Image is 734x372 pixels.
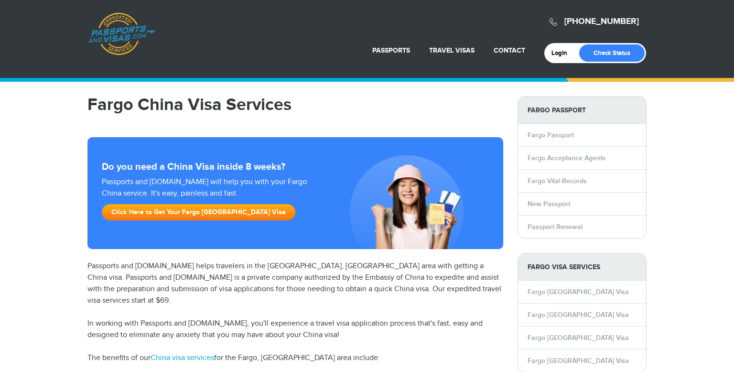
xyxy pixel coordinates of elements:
a: Fargo [GEOGRAPHIC_DATA] Visa [528,334,629,342]
a: Fargo [GEOGRAPHIC_DATA] Visa [528,288,629,296]
a: Passports & [DOMAIN_NAME] [88,12,156,55]
a: Fargo [GEOGRAPHIC_DATA] Visa [528,311,629,319]
a: Fargo Passport [528,131,574,139]
a: Passport Renewal [528,223,583,231]
a: Click Here to Get Your Fargo [GEOGRAPHIC_DATA] Visa [102,204,295,220]
a: China visa services [151,353,214,362]
a: Fargo [GEOGRAPHIC_DATA] Visa [528,357,629,365]
strong: Fargo Visa Services [518,253,646,281]
h1: Fargo China Visa Services [87,96,503,113]
a: [PHONE_NUMBER] [564,16,639,27]
a: Login [551,49,574,57]
a: Contact [494,46,525,55]
p: In working with Passports and [DOMAIN_NAME], you'll experience a travel visa application process ... [87,318,503,341]
p: The benefits of our for the Fargo, [GEOGRAPHIC_DATA] area include: [87,352,503,364]
a: Check Status [579,44,645,62]
a: Fargo Acceptance Agents [528,154,605,162]
strong: Fargo Passport [518,97,646,124]
a: Passports [372,46,410,55]
strong: Do you need a China Visa inside 8 weeks? [102,161,489,173]
p: Passports and [DOMAIN_NAME] helps travelers in the [GEOGRAPHIC_DATA], [GEOGRAPHIC_DATA] area with... [87,261,503,306]
a: Fargo Vital Records [528,177,587,185]
div: Passports and [DOMAIN_NAME] will help you with your Fargo China service. It's easy, painless and ... [98,176,328,225]
a: New Passport [528,200,570,208]
a: Travel Visas [429,46,475,55]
